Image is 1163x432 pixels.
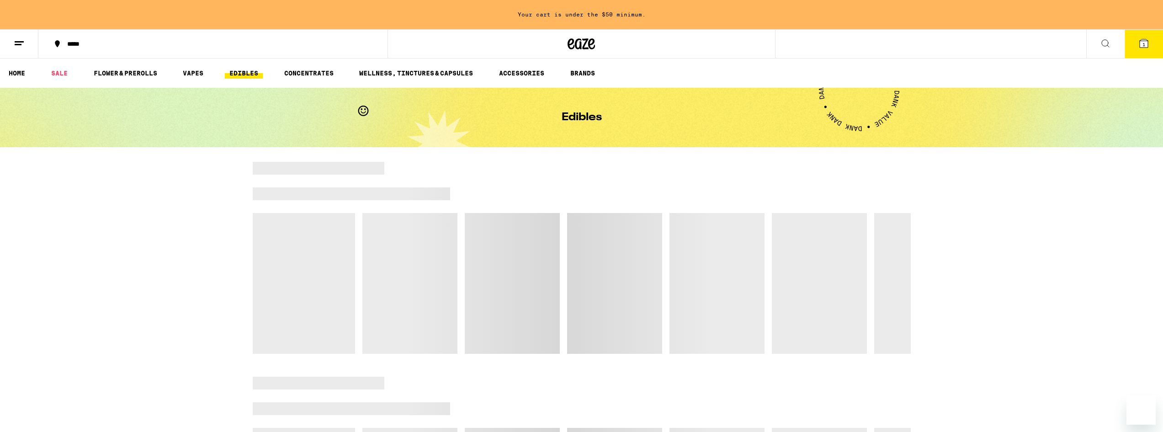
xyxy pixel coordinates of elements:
[47,68,72,79] a: SALE
[566,68,600,79] a: BRANDS
[178,68,208,79] a: VAPES
[355,68,478,79] a: WELLNESS, TINCTURES & CAPSULES
[1142,42,1145,47] span: 1
[1126,395,1156,425] iframe: Button to launch messaging window
[4,68,30,79] a: HOME
[1125,30,1163,58] button: 1
[494,68,549,79] a: ACCESSORIES
[280,68,338,79] a: CONCENTRATES
[562,112,602,123] h1: Edibles
[225,68,263,79] a: EDIBLES
[89,68,162,79] a: FLOWER & PREROLLS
